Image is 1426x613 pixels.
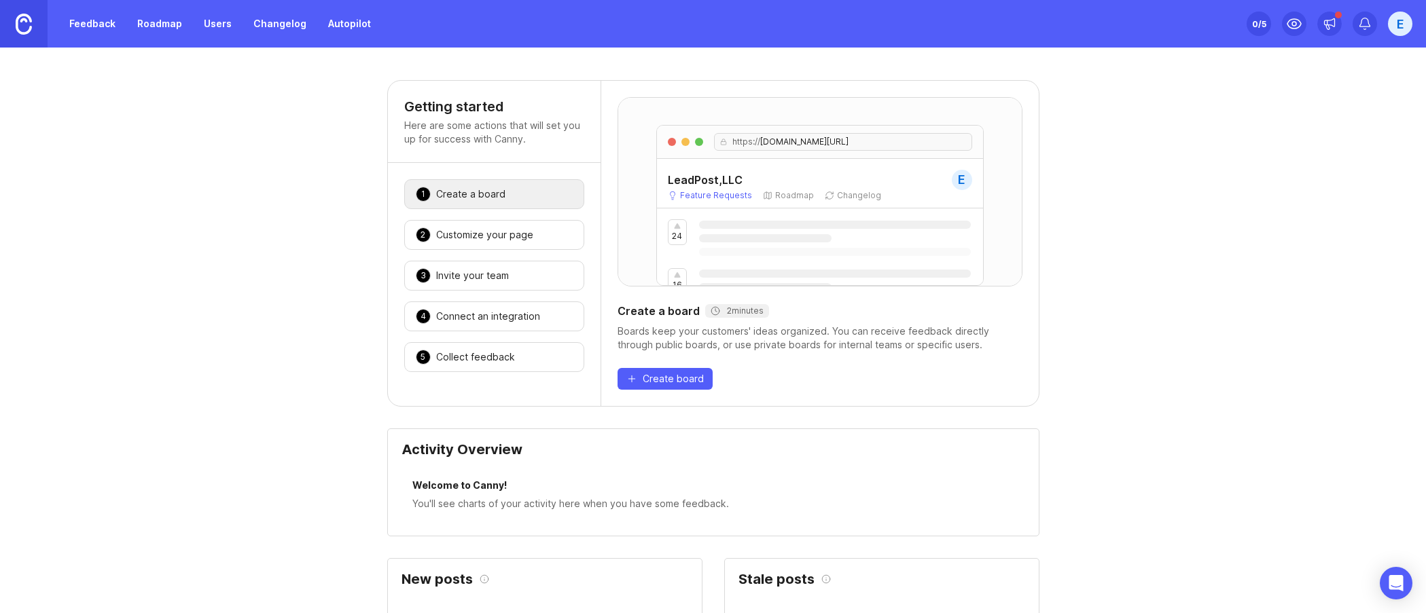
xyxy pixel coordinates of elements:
button: E [1388,12,1412,36]
h2: New posts [402,572,473,586]
div: Collect feedback [436,350,515,364]
div: Invite your team [436,269,509,282]
p: Feature Requests [680,190,752,201]
button: Create board [618,368,713,390]
p: Roadmap [775,190,814,201]
div: Boards keep your customers' ideas organized. You can receive feedback directly through public boa... [618,324,1022,352]
div: Create a board [618,303,1022,319]
div: 2 [416,227,431,242]
div: 5 [416,350,431,365]
p: Changelog [837,190,881,201]
span: Create board [643,372,704,386]
span: https:// [727,136,760,147]
h5: LeadPost,LLC [668,172,743,188]
button: 0/5 [1247,12,1271,36]
a: Changelog [245,12,315,36]
p: Here are some actions that will set you up for success with Canny. [404,119,584,146]
div: Open Intercom Messenger [1380,567,1412,599]
a: Roadmap [129,12,190,36]
div: Connect an integration [436,310,540,323]
span: [DOMAIN_NAME][URL] [760,136,849,147]
p: 24 [672,231,682,242]
p: 16 [673,280,682,291]
div: 2 minutes [711,305,764,316]
h2: Stale posts [738,572,815,586]
div: Welcome to Canny! [412,478,1014,496]
div: E [952,170,972,190]
div: 3 [416,268,431,283]
h4: Getting started [404,97,584,116]
a: Users [196,12,240,36]
a: Feedback [61,12,124,36]
a: Autopilot [320,12,379,36]
div: 4 [416,309,431,324]
div: Customize your page [436,228,533,242]
div: You'll see charts of your activity here when you have some feedback. [412,496,1014,511]
div: 0 /5 [1252,14,1266,33]
div: 1 [416,187,431,202]
img: Canny Home [16,14,32,35]
div: Create a board [436,187,505,201]
div: Activity Overview [402,443,1025,467]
